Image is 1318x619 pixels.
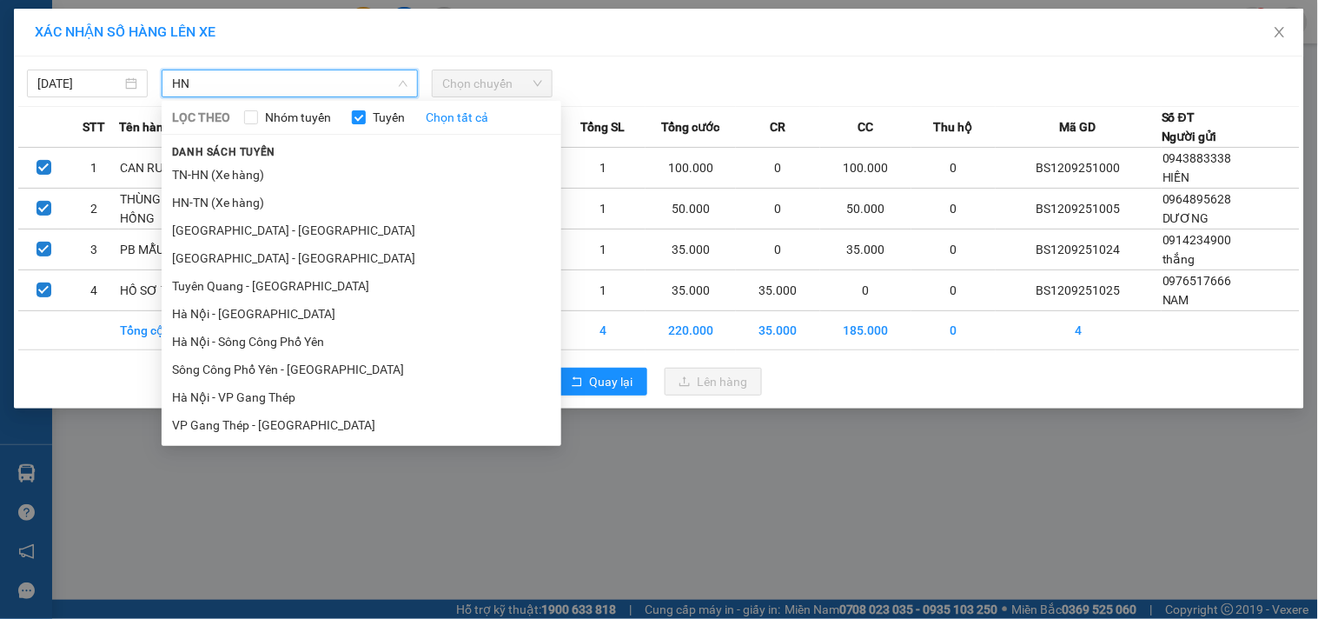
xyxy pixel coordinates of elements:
[561,311,646,350] td: 4
[911,189,996,230] td: 0
[366,108,412,127] span: Tuyến
[665,368,762,396] button: uploadLên hàng
[646,230,737,270] td: 35.000
[35,23,215,40] span: XÁC NHẬN SỐ HÀNG LÊN XE
[258,108,338,127] span: Nhóm tuyến
[770,117,785,136] span: CR
[426,108,488,127] a: Chọn tất cả
[69,189,119,230] td: 2
[996,148,1162,189] td: BS1209251000
[162,272,561,300] li: Tuyên Quang - [GEOGRAPHIC_DATA]
[1162,252,1195,266] span: thắng
[69,270,119,311] td: 4
[69,148,119,189] td: 1
[590,372,633,391] span: Quay lại
[398,78,408,89] span: down
[911,230,996,270] td: 0
[119,148,203,189] td: CAN RƯỢU
[162,300,561,328] li: Hà Nội - [GEOGRAPHIC_DATA]
[162,383,561,411] li: Hà Nội - VP Gang Thép
[557,368,647,396] button: rollbackQuay lại
[1273,25,1287,39] span: close
[911,270,996,311] td: 0
[933,117,972,136] span: Thu hộ
[736,311,820,350] td: 35.000
[1162,233,1232,247] span: 0914234900
[69,230,119,270] td: 3
[581,117,626,136] span: Tổng SL
[996,270,1162,311] td: BS1209251025
[736,189,820,230] td: 0
[162,144,286,160] span: Danh sách tuyến
[162,189,561,216] li: HN-TN (Xe hàng)
[646,311,737,350] td: 220.000
[820,270,911,311] td: 0
[1162,192,1232,206] span: 0964895628
[162,244,561,272] li: [GEOGRAPHIC_DATA] - [GEOGRAPHIC_DATA]
[561,148,646,189] td: 1
[162,328,561,356] li: Hà Nội - Sông Công Phổ Yên
[911,148,996,189] td: 0
[911,311,996,350] td: 0
[119,311,203,350] td: Tổng cộng
[736,230,820,270] td: 0
[1255,9,1304,57] button: Close
[1162,274,1232,288] span: 0976517666
[37,74,122,93] input: 12/09/2025
[646,270,737,311] td: 35.000
[162,356,561,383] li: Sông Công Phổ Yên - [GEOGRAPHIC_DATA]
[119,189,203,230] td: THÙNG QUẢ HỒNG
[119,230,203,270] td: PB MẪU
[858,117,873,136] span: CC
[996,311,1162,350] td: 4
[646,148,737,189] td: 100.000
[442,70,542,97] span: Chọn chuyến
[1162,108,1217,146] div: Số ĐT Người gửi
[561,230,646,270] td: 1
[162,161,561,189] li: TN-HN (Xe hàng)
[172,108,230,127] span: LỌC THEO
[1060,117,1096,136] span: Mã GD
[162,216,561,244] li: [GEOGRAPHIC_DATA] - [GEOGRAPHIC_DATA]
[571,376,583,389] span: rollback
[1162,211,1209,225] span: DƯƠNG
[820,230,911,270] td: 35.000
[996,230,1162,270] td: BS1209251024
[1162,170,1190,184] span: HIỀN
[736,148,820,189] td: 0
[736,270,820,311] td: 35.000
[820,189,911,230] td: 50.000
[661,117,719,136] span: Tổng cước
[83,117,105,136] span: STT
[561,189,646,230] td: 1
[1162,151,1232,165] span: 0943883338
[119,117,170,136] span: Tên hàng
[561,270,646,311] td: 1
[820,311,911,350] td: 185.000
[1162,293,1189,307] span: NAM
[820,148,911,189] td: 100.000
[119,270,203,311] td: HỒ SƠ TL
[996,189,1162,230] td: BS1209251005
[646,189,737,230] td: 50.000
[162,411,561,439] li: VP Gang Thép - [GEOGRAPHIC_DATA]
